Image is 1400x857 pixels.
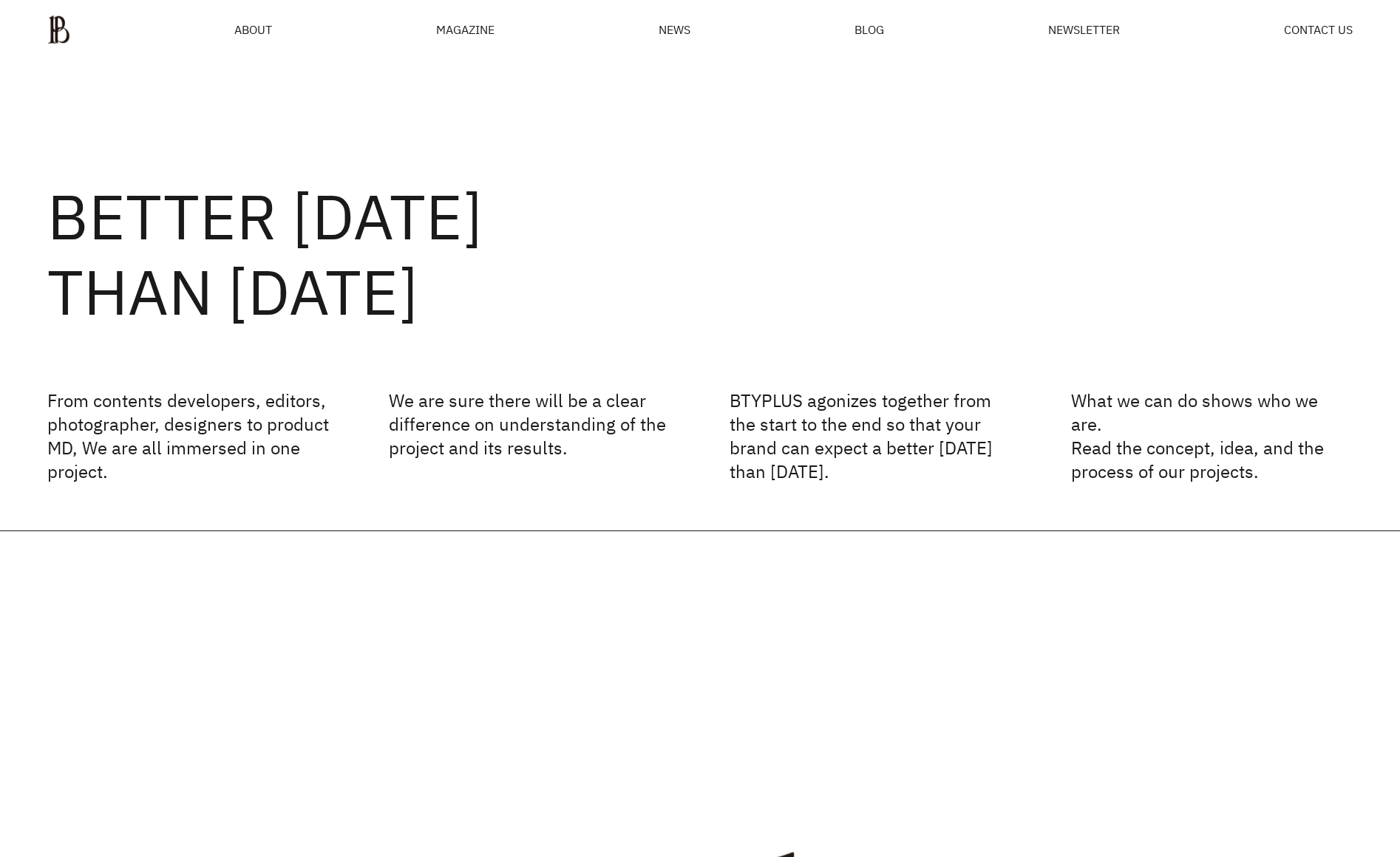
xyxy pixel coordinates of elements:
[47,178,1353,330] h2: BETTER [DATE] THAN [DATE]
[1048,24,1120,35] a: NEWSLETTER
[730,389,1012,483] p: BTYPLUS agonizes together from the start to the end so that your brand can expect a better [DATE]...
[436,24,495,35] div: MAGAZINE
[234,24,272,35] a: ABOUT
[47,15,70,44] img: ba379d5522eb3.png
[47,389,330,483] p: From contents developers, editors, photographer, designers to product MD, We are all immersed in ...
[389,389,671,483] p: We are sure there will be a clear difference on understanding of the project and its results.
[854,24,884,35] a: BLOG
[1284,24,1353,35] a: CONTACT US
[659,24,690,35] a: NEWS
[1071,389,1353,483] p: What we can do shows who we are. Read the concept, idea, and the process of our projects.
